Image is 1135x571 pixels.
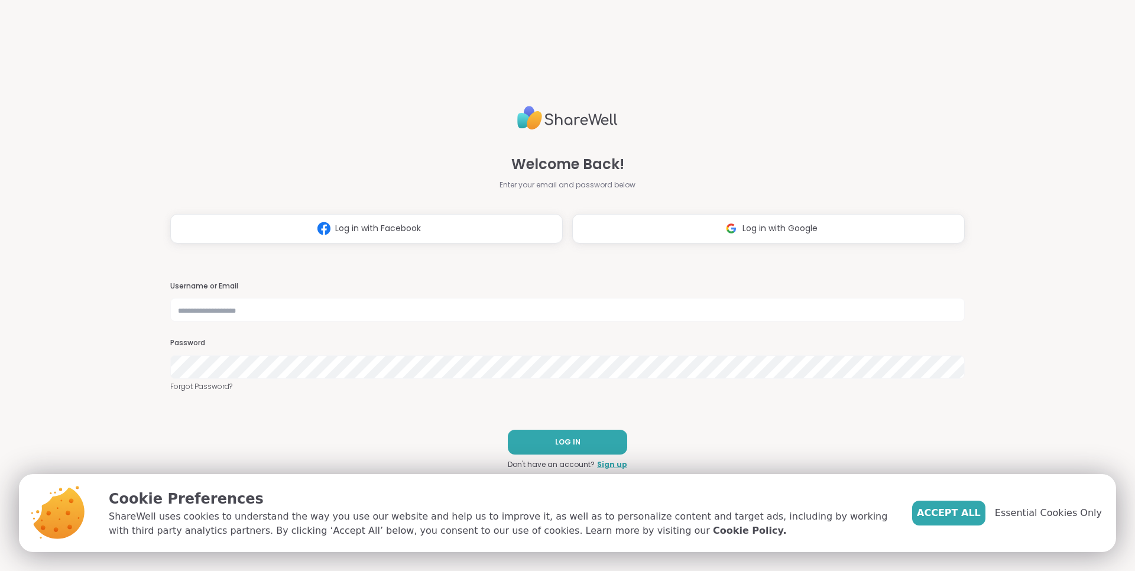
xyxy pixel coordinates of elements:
[500,180,635,190] span: Enter your email and password below
[170,338,965,348] h3: Password
[508,459,595,470] span: Don't have an account?
[508,430,627,455] button: LOG IN
[109,510,893,538] p: ShareWell uses cookies to understand the way you use our website and help us to improve it, as we...
[517,101,618,135] img: ShareWell Logo
[555,437,581,447] span: LOG IN
[713,524,786,538] a: Cookie Policy.
[720,218,742,239] img: ShareWell Logomark
[511,154,624,175] span: Welcome Back!
[335,222,421,235] span: Log in with Facebook
[170,281,965,291] h3: Username or Email
[170,214,563,244] button: Log in with Facebook
[995,506,1102,520] span: Essential Cookies Only
[917,506,981,520] span: Accept All
[109,488,893,510] p: Cookie Preferences
[597,459,627,470] a: Sign up
[912,501,985,525] button: Accept All
[170,381,965,392] a: Forgot Password?
[572,214,965,244] button: Log in with Google
[742,222,818,235] span: Log in with Google
[313,218,335,239] img: ShareWell Logomark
